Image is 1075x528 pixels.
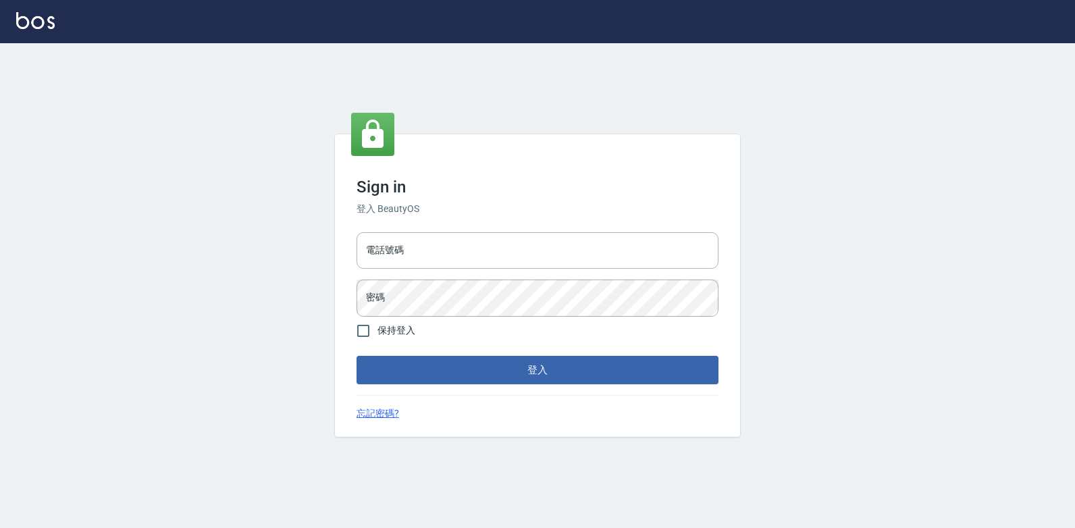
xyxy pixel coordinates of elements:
[357,202,718,216] h6: 登入 BeautyOS
[357,406,399,421] a: 忘記密碼?
[357,356,718,384] button: 登入
[357,178,718,196] h3: Sign in
[377,323,415,338] span: 保持登入
[16,12,55,29] img: Logo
